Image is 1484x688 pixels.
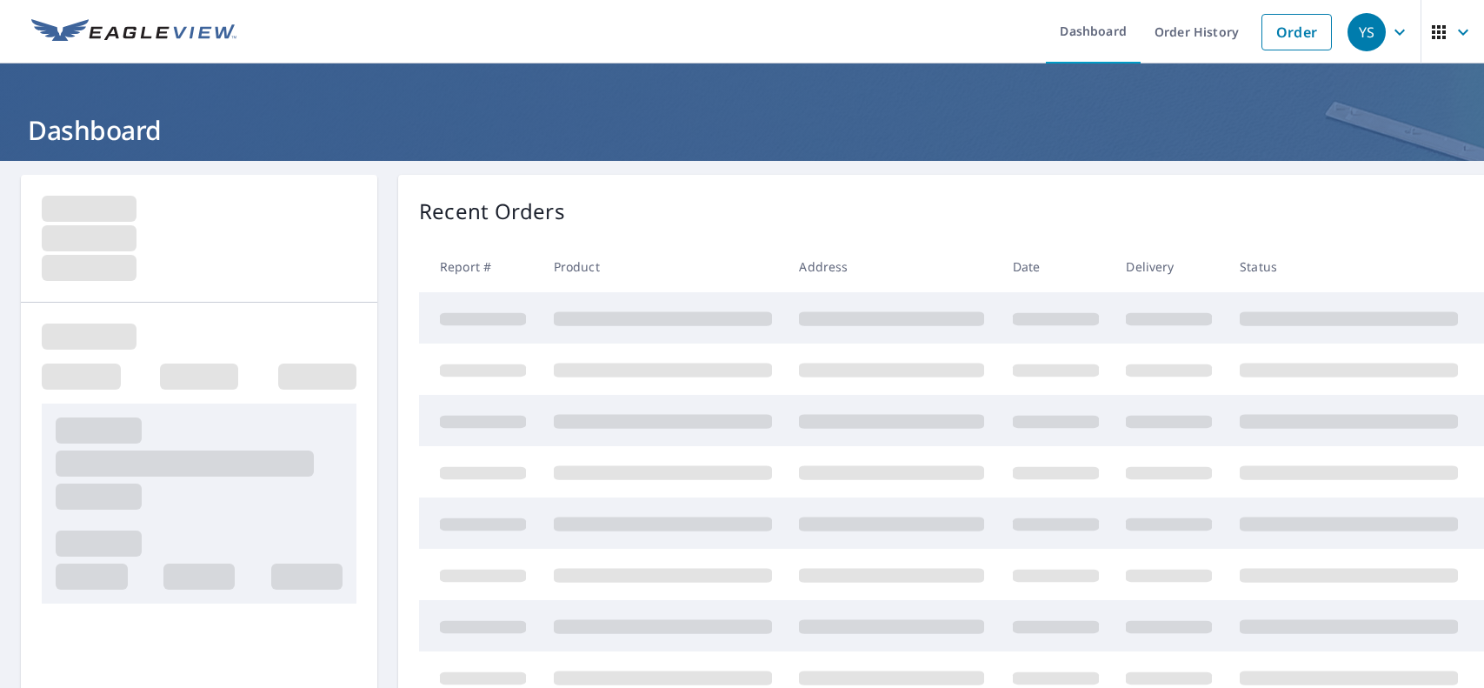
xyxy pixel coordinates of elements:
[21,112,1463,148] h1: Dashboard
[1226,241,1472,292] th: Status
[785,241,998,292] th: Address
[999,241,1113,292] th: Date
[540,241,786,292] th: Product
[419,196,565,227] p: Recent Orders
[419,241,540,292] th: Report #
[31,19,236,45] img: EV Logo
[1348,13,1386,51] div: YS
[1261,14,1332,50] a: Order
[1112,241,1226,292] th: Delivery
